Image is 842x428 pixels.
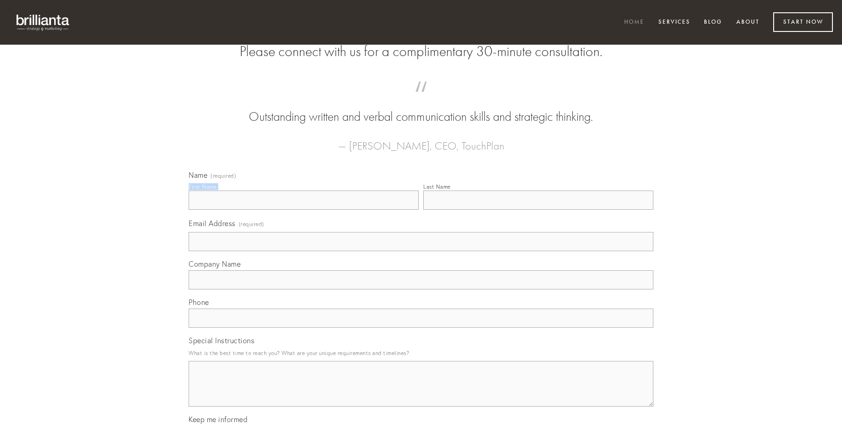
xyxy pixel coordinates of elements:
[652,15,696,30] a: Services
[210,173,236,179] span: (required)
[189,170,207,180] span: Name
[730,15,765,30] a: About
[618,15,650,30] a: Home
[189,347,653,359] p: What is the best time to reach you? What are your unique requirements and timelines?
[239,218,264,230] span: (required)
[698,15,728,30] a: Blog
[189,298,209,307] span: Phone
[189,43,653,60] h2: Please connect with us for a complimentary 30-minute consultation.
[423,183,451,190] div: Last Name
[773,12,833,32] a: Start Now
[189,336,254,345] span: Special Instructions
[9,9,77,36] img: brillianta - research, strategy, marketing
[203,90,639,126] blockquote: Outstanding written and verbal communication skills and strategic thinking.
[189,415,247,424] span: Keep me informed
[203,90,639,108] span: “
[189,183,216,190] div: First Name
[189,219,236,228] span: Email Address
[203,126,639,155] figcaption: — [PERSON_NAME], CEO, TouchPlan
[189,259,241,268] span: Company Name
